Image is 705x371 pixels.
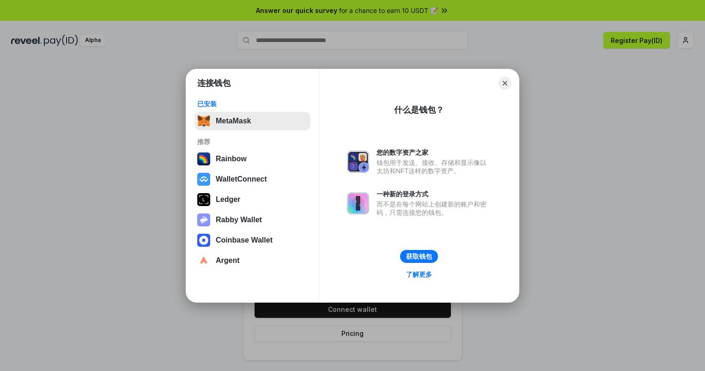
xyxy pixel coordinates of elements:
button: Argent [194,251,310,270]
img: svg+xml,%3Csvg%20width%3D%2228%22%20height%3D%2228%22%20viewBox%3D%220%200%2028%2028%22%20fill%3D... [197,254,210,267]
button: Coinbase Wallet [194,231,310,249]
div: 推荐 [197,138,308,146]
h1: 连接钱包 [197,78,231,89]
div: 获取钱包 [406,252,432,261]
button: Close [498,77,511,90]
button: MetaMask [194,112,310,130]
button: WalletConnect [194,170,310,189]
div: 您的数字资产之家 [377,148,491,157]
div: 一种新的登录方式 [377,190,491,198]
img: svg+xml,%3Csvg%20width%3D%2228%22%20height%3D%2228%22%20viewBox%3D%220%200%2028%2028%22%20fill%3D... [197,173,210,186]
div: Rabby Wallet [216,216,262,224]
div: 已安装 [197,100,308,108]
img: svg+xml,%3Csvg%20xmlns%3D%22http%3A%2F%2Fwww.w3.org%2F2000%2Fsvg%22%20width%3D%2228%22%20height%3... [197,193,210,206]
div: MetaMask [216,117,251,125]
button: Ledger [194,190,310,209]
button: Rainbow [194,150,310,168]
img: svg+xml,%3Csvg%20xmlns%3D%22http%3A%2F%2Fwww.w3.org%2F2000%2Fsvg%22%20fill%3D%22none%22%20viewBox... [197,213,210,226]
button: 获取钱包 [400,250,438,263]
div: WalletConnect [216,175,267,183]
img: svg+xml,%3Csvg%20width%3D%22120%22%20height%3D%22120%22%20viewBox%3D%220%200%20120%20120%22%20fil... [197,152,210,165]
div: 什么是钱包？ [394,104,444,116]
button: Rabby Wallet [194,211,310,229]
div: Ledger [216,195,240,204]
img: svg+xml,%3Csvg%20xmlns%3D%22http%3A%2F%2Fwww.w3.org%2F2000%2Fsvg%22%20fill%3D%22none%22%20viewBox... [347,192,369,214]
img: svg+xml,%3Csvg%20fill%3D%22none%22%20height%3D%2233%22%20viewBox%3D%220%200%2035%2033%22%20width%... [197,115,210,128]
div: 而不是在每个网站上创建新的账户和密码，只需连接您的钱包。 [377,200,491,217]
div: Argent [216,256,240,265]
div: Rainbow [216,155,247,163]
img: svg+xml,%3Csvg%20xmlns%3D%22http%3A%2F%2Fwww.w3.org%2F2000%2Fsvg%22%20fill%3D%22none%22%20viewBox... [347,151,369,173]
div: 了解更多 [406,270,432,279]
a: 了解更多 [401,268,438,280]
div: 钱包用于发送、接收、存储和显示像以太坊和NFT这样的数字资产。 [377,158,491,175]
img: svg+xml,%3Csvg%20width%3D%2228%22%20height%3D%2228%22%20viewBox%3D%220%200%2028%2028%22%20fill%3D... [197,234,210,247]
div: Coinbase Wallet [216,236,273,244]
